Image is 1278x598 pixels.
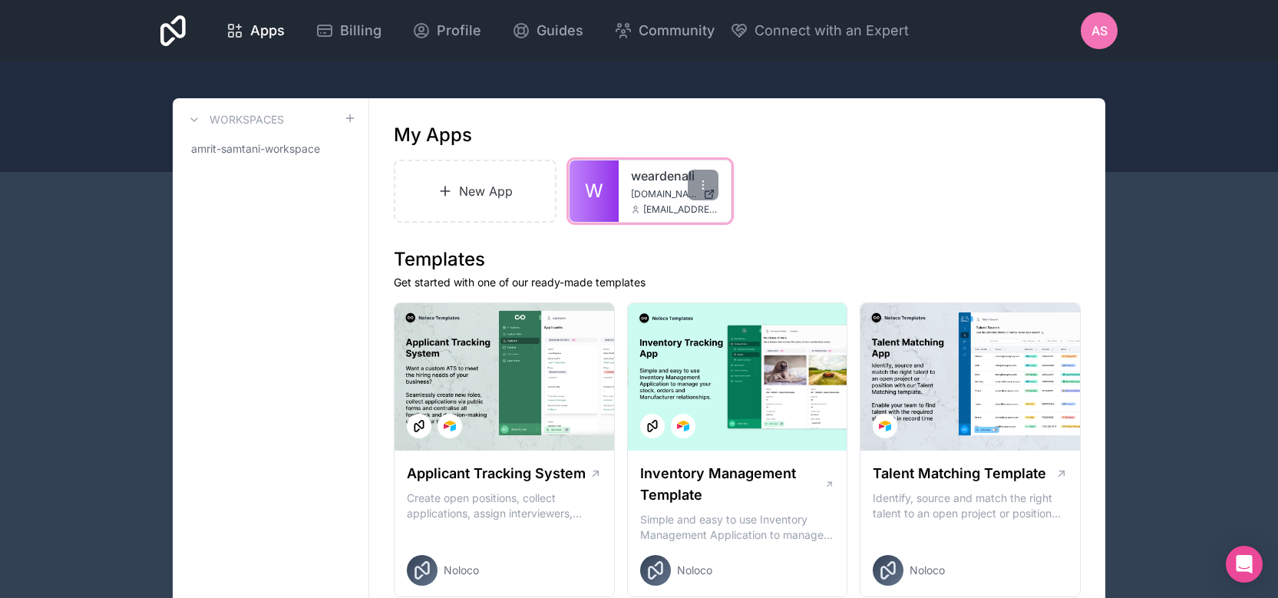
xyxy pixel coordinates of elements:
[1226,546,1263,583] div: Open Intercom Messenger
[677,563,712,578] span: Noloco
[631,188,697,200] span: [DOMAIN_NAME]
[879,420,891,432] img: Airtable Logo
[873,491,1068,521] p: Identify, source and match the right talent to an open project or position with our Talent Matchi...
[755,20,909,41] span: Connect with an Expert
[570,160,619,222] a: W
[407,463,586,484] h1: Applicant Tracking System
[250,20,285,41] span: Apps
[394,123,472,147] h1: My Apps
[303,14,394,48] a: Billing
[500,14,596,48] a: Guides
[394,275,1081,290] p: Get started with one of our ready-made templates
[407,491,602,521] p: Create open positions, collect applications, assign interviewers, centralise candidate feedback a...
[185,111,284,129] a: Workspaces
[602,14,727,48] a: Community
[213,14,297,48] a: Apps
[185,135,356,163] a: amrit-samtani-workspace
[640,512,835,543] p: Simple and easy to use Inventory Management Application to manage your stock, orders and Manufact...
[873,463,1046,484] h1: Talent Matching Template
[640,463,824,506] h1: Inventory Management Template
[437,20,481,41] span: Profile
[394,247,1081,272] h1: Templates
[400,14,494,48] a: Profile
[910,563,945,578] span: Noloco
[394,160,556,223] a: New App
[585,179,603,203] span: W
[639,20,715,41] span: Community
[730,20,909,41] button: Connect with an Expert
[537,20,583,41] span: Guides
[191,141,320,157] span: amrit-samtani-workspace
[444,563,479,578] span: Noloco
[631,188,718,200] a: [DOMAIN_NAME]
[631,167,718,185] a: weardenali
[340,20,381,41] span: Billing
[210,112,284,127] h3: Workspaces
[677,420,689,432] img: Airtable Logo
[1091,21,1108,40] span: AS
[444,420,456,432] img: Airtable Logo
[643,203,718,216] span: [EMAIL_ADDRESS][DOMAIN_NAME]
